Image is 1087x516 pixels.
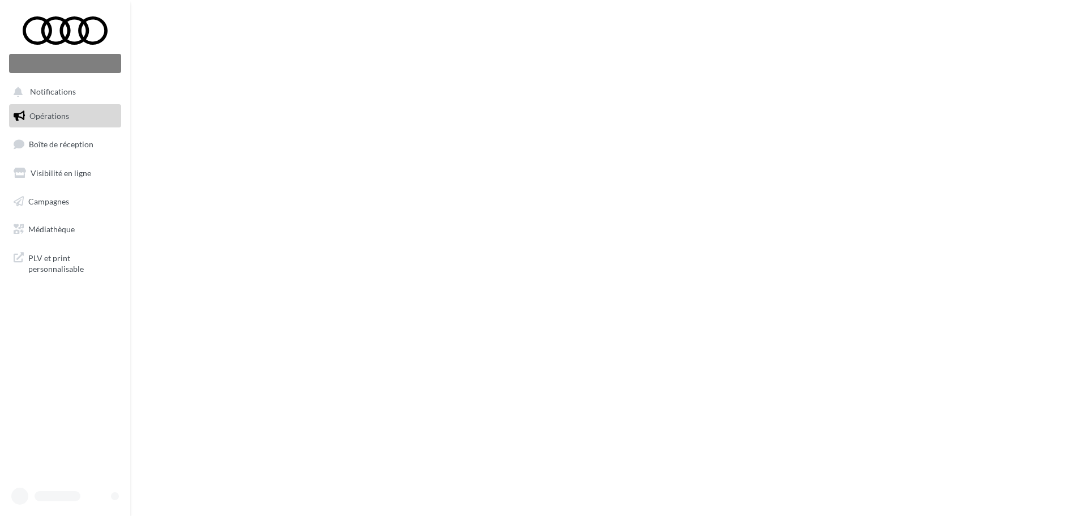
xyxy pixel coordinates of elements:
a: Boîte de réception [7,132,123,156]
div: Nouvelle campagne [9,54,121,73]
a: Campagnes [7,190,123,214]
a: PLV et print personnalisable [7,246,123,279]
span: Notifications [30,87,76,97]
a: Visibilité en ligne [7,161,123,185]
a: Opérations [7,104,123,128]
span: Campagnes [28,196,69,206]
span: Médiathèque [28,224,75,234]
a: Médiathèque [7,218,123,241]
span: Visibilité en ligne [31,168,91,178]
span: Boîte de réception [29,139,93,149]
span: PLV et print personnalisable [28,250,117,275]
span: Opérations [29,111,69,121]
